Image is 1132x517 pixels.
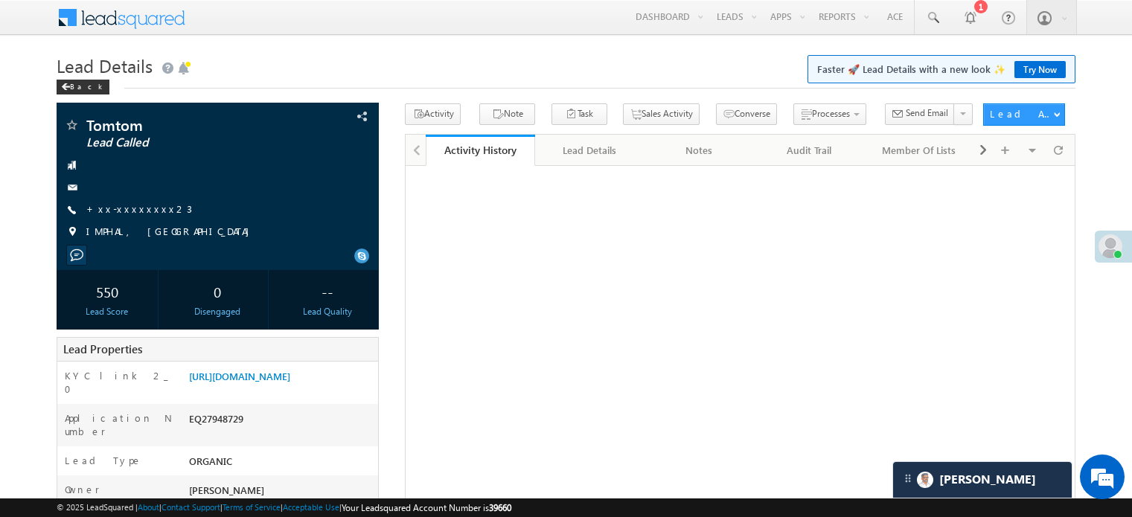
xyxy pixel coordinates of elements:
[138,502,159,512] a: About
[63,341,142,356] span: Lead Properties
[281,305,374,318] div: Lead Quality
[57,80,109,94] div: Back
[283,502,339,512] a: Acceptable Use
[917,472,933,488] img: Carter
[170,305,264,318] div: Disengaged
[865,135,974,166] a: Member Of Lists
[812,108,850,119] span: Processes
[817,62,1066,77] span: Faster 🚀 Lead Details with a new look ✨
[623,103,700,125] button: Sales Activity
[162,502,220,512] a: Contact Support
[86,135,286,150] span: Lead Called
[489,502,511,513] span: 39660
[755,135,864,166] a: Audit Trail
[65,483,100,496] label: Owner
[342,502,511,513] span: Your Leadsquared Account Number is
[1014,61,1066,78] a: Try Now
[65,411,173,438] label: Application Number
[426,135,535,166] a: Activity History
[657,141,741,159] div: Notes
[906,106,948,120] span: Send Email
[189,370,290,382] a: [URL][DOMAIN_NAME]
[185,411,378,432] div: EQ27948729
[892,461,1072,498] div: carter-dragCarter[PERSON_NAME]
[405,103,461,125] button: Activity
[767,141,851,159] div: Audit Trail
[939,472,1036,487] span: Carter
[170,277,264,305] div: 0
[57,79,117,91] a: Back
[86,225,257,240] span: IMPHAL, [GEOGRAPHIC_DATA]
[547,141,631,159] div: Lead Details
[86,202,192,215] a: +xx-xxxxxxxx23
[437,143,524,157] div: Activity History
[990,107,1053,121] div: Lead Actions
[57,501,511,515] span: © 2025 LeadSquared | | | | |
[716,103,777,125] button: Converse
[551,103,607,125] button: Task
[65,369,173,396] label: KYC link 2_0
[189,484,264,496] span: [PERSON_NAME]
[60,305,154,318] div: Lead Score
[223,502,281,512] a: Terms of Service
[983,103,1065,126] button: Lead Actions
[281,277,374,305] div: --
[902,472,914,484] img: carter-drag
[535,135,645,166] a: Lead Details
[57,54,153,77] span: Lead Details
[185,454,378,475] div: ORGANIC
[645,135,755,166] a: Notes
[86,118,286,132] span: Tomtom
[65,454,142,467] label: Lead Type
[877,141,961,159] div: Member Of Lists
[479,103,535,125] button: Note
[793,103,866,125] button: Processes
[885,103,955,125] button: Send Email
[60,277,154,305] div: 550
